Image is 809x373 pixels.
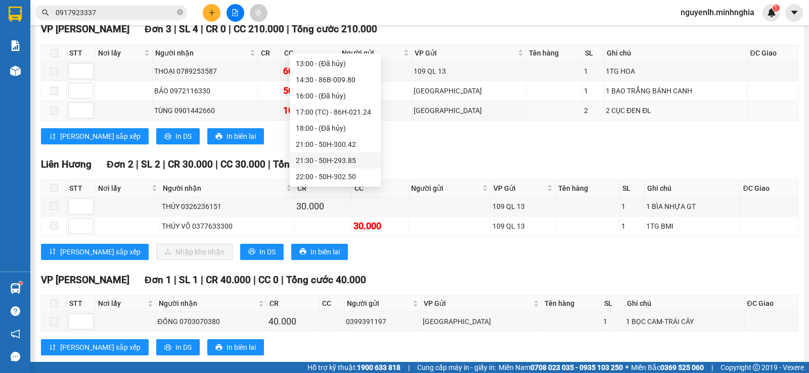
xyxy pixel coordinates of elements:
[179,23,198,35] span: SL 4
[606,105,745,116] div: 2 CỤC ĐEN ĐL
[215,133,222,141] span: printer
[774,5,778,12] span: 1
[625,365,628,369] span: ⚪️
[492,201,554,212] div: 109 QL 13
[347,298,411,309] span: Người gửi
[492,221,554,232] div: 109 QL 13
[645,180,741,197] th: Ghi chú
[227,131,256,142] span: In biên lai
[174,23,176,35] span: |
[56,7,175,18] input: Tìm tên, số ĐT hoặc mã đơn
[296,123,375,134] div: 18:00 - (Đã hủy)
[310,246,340,257] span: In biên lai
[767,8,776,17] img: icon-new-feature
[98,298,146,309] span: Nơi lấy
[296,171,375,182] div: 22:00 - 50H-302.50
[49,344,56,352] span: sort-ascending
[67,180,96,197] th: STT
[164,344,171,352] span: printer
[281,274,284,286] span: |
[154,105,256,116] div: TÙNG 0901442660
[60,246,141,257] span: [PERSON_NAME] sắp xếp
[240,244,284,260] button: printerIn DS
[286,274,366,286] span: Tổng cước 40.000
[646,221,739,232] div: 1TG BMI
[624,295,744,312] th: Ghi chú
[747,45,798,62] th: ĐC Giao
[201,274,203,286] span: |
[49,133,56,141] span: sort-ascending
[98,47,142,59] span: Nơi lấy
[283,64,338,78] div: 60.000
[60,131,141,142] span: [PERSON_NAME] sắp xếp
[295,180,351,197] th: CR
[250,4,267,22] button: aim
[414,66,524,77] div: 109 QL 13
[229,23,231,35] span: |
[145,23,171,35] span: Đơn 3
[491,197,556,217] td: 109 QL 13
[220,158,265,170] span: CC 30.000
[499,362,623,373] span: Miền Nam
[408,362,410,373] span: |
[423,316,540,327] div: [GEOGRAPHIC_DATA]
[741,180,798,197] th: ĐC Giao
[296,58,375,69] div: 13:00 - (Đã hủy)
[177,8,183,18] span: close-circle
[41,23,129,35] span: VP [PERSON_NAME]
[206,274,251,286] span: CR 40.000
[282,45,340,62] th: CC
[19,282,22,285] sup: 1
[287,23,289,35] span: |
[582,45,604,62] th: SL
[411,183,480,194] span: Người gửi
[660,363,704,371] strong: 0369 525 060
[227,342,256,353] span: In biên lai
[320,295,344,312] th: CC
[584,85,602,96] div: 1
[414,105,524,116] div: [GEOGRAPHIC_DATA]
[530,363,623,371] strong: 0708 023 035 - 0935 103 250
[258,45,282,62] th: CR
[163,183,284,194] span: Người nhận
[414,85,524,96] div: [GEOGRAPHIC_DATA]
[107,158,133,170] span: Đơn 2
[215,158,218,170] span: |
[41,339,149,355] button: sort-ascending[PERSON_NAME] sắp xếp
[208,9,215,16] span: plus
[227,4,244,22] button: file-add
[584,66,602,77] div: 1
[98,183,150,194] span: Nơi lấy
[156,339,200,355] button: printerIn DS
[207,128,264,144] button: printerIn biên lai
[154,66,256,77] div: THOẠI 0789253587
[49,248,56,256] span: sort-ascending
[283,84,338,98] div: 50.000
[296,199,349,214] div: 30.000
[353,219,407,233] div: 30.000
[175,342,192,353] span: In DS
[207,339,264,355] button: printerIn biên lai
[141,158,160,170] span: SL 2
[232,9,239,16] span: file-add
[10,66,21,76] img: warehouse-icon
[604,45,747,62] th: Ghi chú
[10,40,21,51] img: solution-icon
[412,62,526,81] td: 109 QL 13
[162,221,293,232] div: THÚY VÕ 0377633300
[542,295,602,312] th: Tên hàng
[307,362,400,373] span: Hỗ trợ kỹ thuật:
[11,329,20,339] span: notification
[296,74,375,85] div: 14:30 - 86B-009.80
[296,155,375,166] div: 21:30 - 50H-293.85
[41,128,149,144] button: sort-ascending[PERSON_NAME] sắp xếp
[154,85,256,96] div: BẢO 0972116330
[206,23,226,35] span: CR 0
[11,352,20,361] span: message
[268,314,318,329] div: 40.000
[41,274,129,286] span: VP [PERSON_NAME]
[258,274,279,286] span: CC 0
[620,180,645,197] th: SL
[255,9,262,16] span: aim
[174,274,176,286] span: |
